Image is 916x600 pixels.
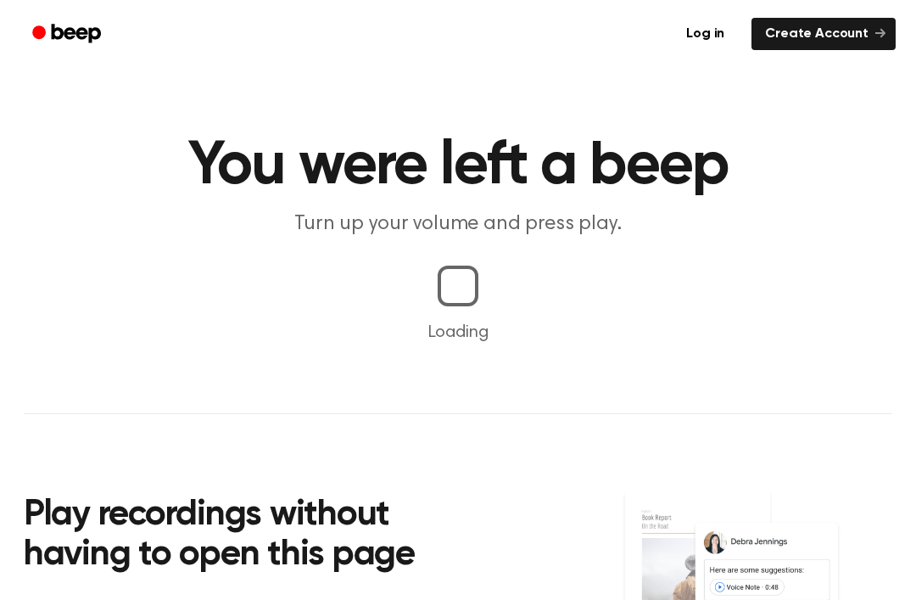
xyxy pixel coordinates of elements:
h2: Play recordings without having to open this page [24,496,481,576]
a: Log in [669,14,741,53]
p: Turn up your volume and press play. [132,210,784,238]
h1: You were left a beep [24,136,892,197]
a: Create Account [751,18,896,50]
a: Beep [20,18,116,51]
p: Loading [20,320,896,345]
